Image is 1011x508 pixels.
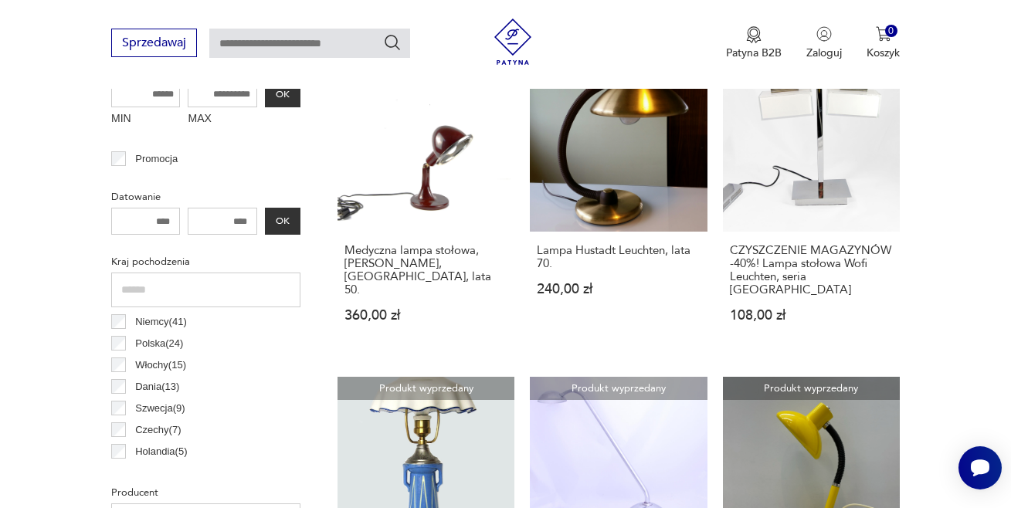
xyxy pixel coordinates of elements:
button: Zaloguj [806,26,842,60]
a: Produkt wyprzedanyLampa Hustadt Leuchten, lata 70.Lampa Hustadt Leuchten, lata 70.240,00 zł [530,55,707,352]
p: Dania ( 13 ) [135,378,179,395]
p: 240,00 zł [537,283,700,296]
img: Ikona medalu [746,26,762,43]
p: Holandia ( 5 ) [135,443,187,460]
img: Ikona koszyka [876,26,891,42]
p: Zaloguj [806,46,842,60]
p: Szwecja ( 9 ) [135,400,185,417]
p: Czechy ( 7 ) [135,422,181,439]
p: Promocja [135,151,178,168]
p: Producent [111,484,300,501]
p: Koszyk [867,46,900,60]
p: 108,00 zł [730,309,893,322]
button: 0Koszyk [867,26,900,60]
p: Włochy ( 15 ) [135,357,186,374]
a: Produkt wyprzedanyCZYSZCZENIE MAGAZYNÓW -40%! Lampa stołowa Wofi Leuchten, seria SydneyCZYSZCZENI... [723,55,900,352]
div: 0 [885,25,898,38]
a: Produkt wyprzedanyMedyczna lampa stołowa, Fritz Penndorf, Niemcy, lata 50.Medyczna lampa stołowa,... [338,55,514,352]
img: Patyna - sklep z meblami i dekoracjami vintage [490,19,536,65]
h3: Medyczna lampa stołowa, [PERSON_NAME], [GEOGRAPHIC_DATA], lata 50. [344,244,507,296]
a: Ikona medaluPatyna B2B [726,26,782,60]
label: MAX [188,107,257,132]
p: Polska ( 24 ) [135,335,183,352]
h3: Lampa Hustadt Leuchten, lata 70. [537,244,700,270]
iframe: Smartsupp widget button [958,446,1002,489]
button: Szukaj [383,33,402,52]
a: Sprzedawaj [111,39,197,49]
p: Datowanie [111,188,300,205]
p: Niemcy ( 41 ) [135,313,187,330]
label: MIN [111,107,181,132]
p: Kraj pochodzenia [111,253,300,270]
h3: CZYSZCZENIE MAGAZYNÓW -40%! Lampa stołowa Wofi Leuchten, seria [GEOGRAPHIC_DATA] [730,244,893,296]
p: 360,00 zł [344,309,507,322]
button: OK [265,80,300,107]
img: Ikonka użytkownika [816,26,832,42]
button: Patyna B2B [726,26,782,60]
p: Patyna B2B [726,46,782,60]
p: [GEOGRAPHIC_DATA] ( 4 ) [135,465,252,482]
button: OK [265,208,300,235]
button: Sprzedawaj [111,29,197,57]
